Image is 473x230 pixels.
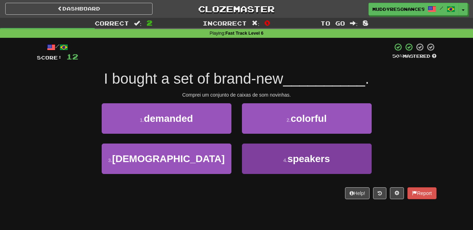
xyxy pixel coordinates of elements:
[407,187,436,199] button: Report
[372,6,424,12] span: MuddyResonance9166
[252,20,259,26] span: :
[66,52,78,61] span: 12
[288,153,330,164] span: speakers
[102,103,231,134] button: 1.demanded
[291,113,327,124] span: colorful
[95,20,129,27] span: Correct
[242,144,372,174] button: 4.speakers
[225,31,264,36] strong: Fast Track Level 6
[37,55,62,61] span: Score:
[392,53,403,59] span: 50 %
[203,20,247,27] span: Incorrect
[5,3,153,15] a: Dashboard
[365,70,369,87] span: .
[37,43,78,51] div: /
[108,158,112,163] small: 3 .
[264,19,270,27] span: 0
[286,117,291,123] small: 2 .
[350,20,358,26] span: :
[363,19,369,27] span: 8
[147,19,153,27] span: 2
[283,70,365,87] span: __________
[320,20,345,27] span: To go
[242,103,372,134] button: 2.colorful
[440,6,443,11] span: /
[345,187,370,199] button: Help!
[144,113,193,124] span: demanded
[37,91,437,98] div: Comprei um conjunto de caixas de som novinhas.
[102,144,231,174] button: 3.[DEMOGRAPHIC_DATA]
[112,153,225,164] span: [DEMOGRAPHIC_DATA]
[369,3,459,15] a: MuddyResonance9166 /
[373,187,386,199] button: Round history (alt+y)
[104,70,283,87] span: I bought a set of brand-new
[140,117,144,123] small: 1 .
[392,53,437,60] div: Mastered
[134,20,142,26] span: :
[283,158,288,163] small: 4 .
[163,3,310,15] a: Clozemaster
